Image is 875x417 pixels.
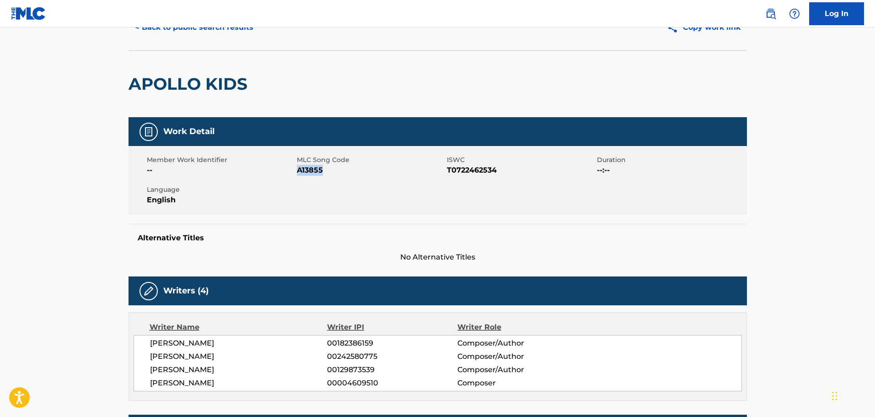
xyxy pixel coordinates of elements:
[789,8,800,19] img: help
[447,165,595,176] span: T0722462534
[147,155,295,165] span: Member Work Identifier
[457,351,576,362] span: Composer/Author
[327,364,457,375] span: 00129873539
[297,165,445,176] span: A13855
[327,322,457,333] div: Writer IPI
[829,373,875,417] iframe: Chat Widget
[147,165,295,176] span: --
[297,155,445,165] span: MLC Song Code
[129,252,747,263] span: No Alternative Titles
[147,185,295,195] span: Language
[129,74,252,94] h2: APOLLO KIDS
[327,338,457,349] span: 00182386159
[147,195,295,206] span: English
[163,286,209,296] h5: Writers (4)
[11,7,46,20] img: MLC Logo
[129,16,260,39] button: < Back to public search results
[150,322,327,333] div: Writer Name
[765,8,776,19] img: search
[660,16,747,39] button: Copy work link
[327,351,457,362] span: 00242580775
[809,2,864,25] a: Log In
[457,378,576,389] span: Composer
[785,5,804,23] div: Help
[143,126,154,137] img: Work Detail
[163,126,215,137] h5: Work Detail
[832,382,837,410] div: Drag
[762,5,780,23] a: Public Search
[150,351,327,362] span: [PERSON_NAME]
[327,378,457,389] span: 00004609510
[597,155,745,165] span: Duration
[457,364,576,375] span: Composer/Author
[150,338,327,349] span: [PERSON_NAME]
[597,165,745,176] span: --:--
[457,338,576,349] span: Composer/Author
[150,378,327,389] span: [PERSON_NAME]
[143,286,154,297] img: Writers
[457,322,576,333] div: Writer Role
[150,364,327,375] span: [PERSON_NAME]
[667,22,683,33] img: Copy work link
[447,155,595,165] span: ISWC
[138,233,738,243] h5: Alternative Titles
